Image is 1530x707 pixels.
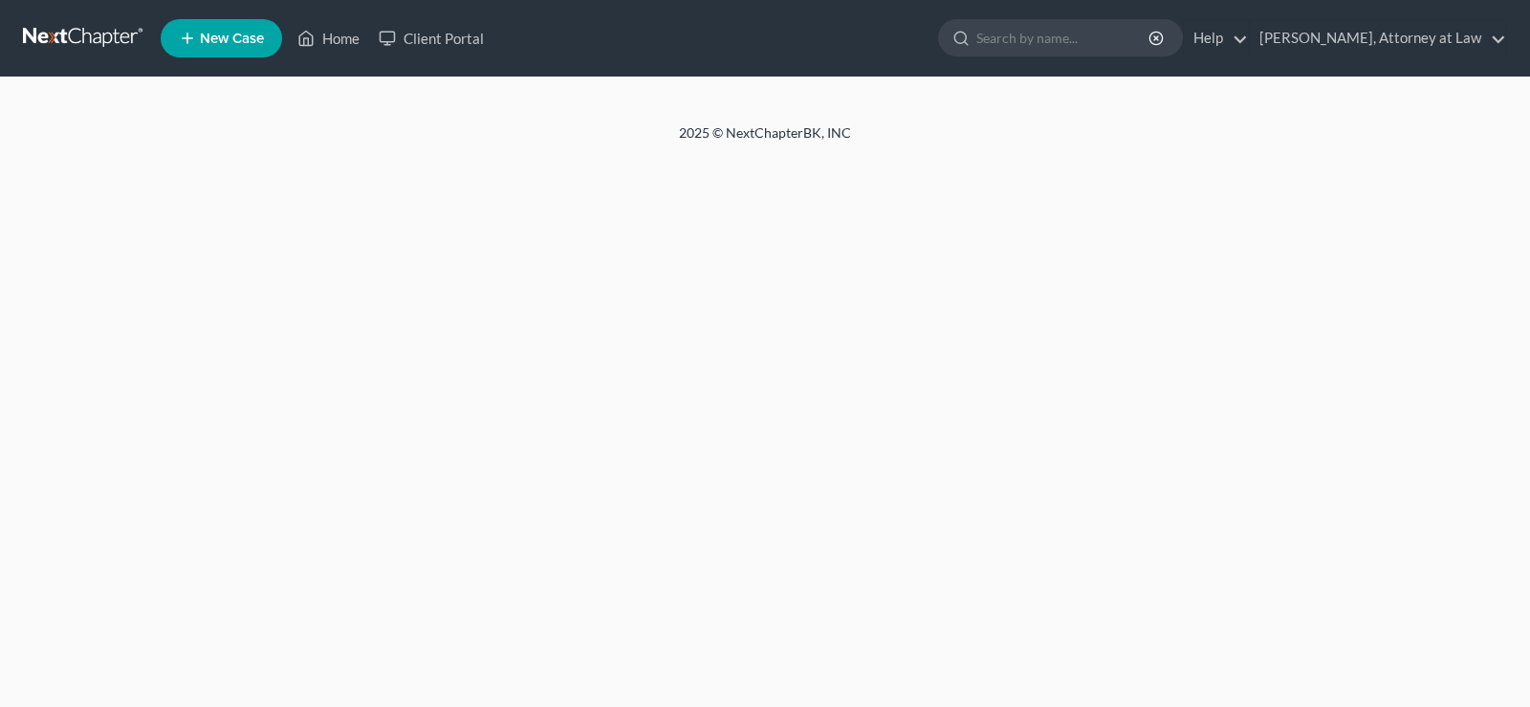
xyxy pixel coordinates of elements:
[220,123,1310,158] div: 2025 © NextChapterBK, INC
[200,32,264,46] span: New Case
[369,21,493,55] a: Client Portal
[288,21,369,55] a: Home
[1250,21,1506,55] a: [PERSON_NAME], Attorney at Law
[976,20,1151,55] input: Search by name...
[1184,21,1248,55] a: Help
